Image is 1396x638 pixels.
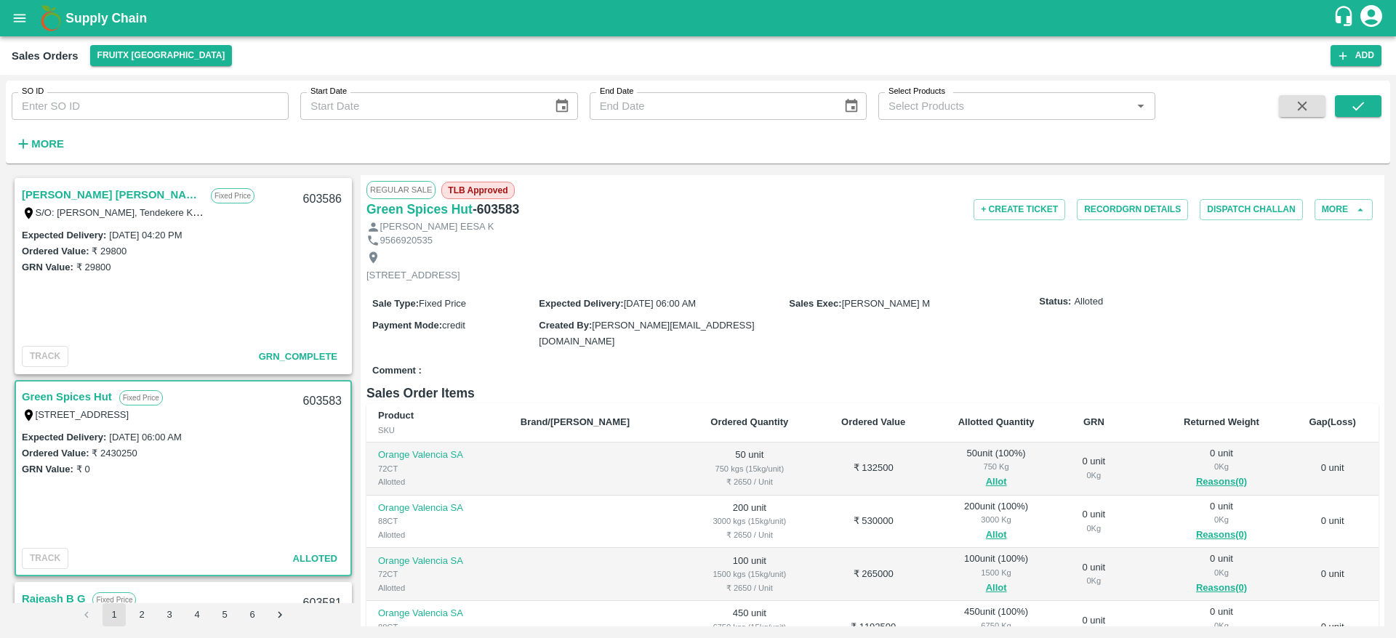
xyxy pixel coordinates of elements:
button: RecordGRN Details [1077,199,1188,220]
div: 0 Kg [1073,574,1115,587]
label: Select Products [888,86,945,97]
span: Alloted [293,553,337,564]
button: Add [1331,45,1381,66]
input: Enter SO ID [12,92,289,120]
b: Ordered Quantity [710,416,788,427]
div: ₹ 2650 / Unit [694,581,804,594]
a: Rajeash B G [22,589,85,608]
div: 750 kgs (15kg/unit) [694,462,804,475]
td: 100 unit [683,548,816,601]
b: GRN [1083,416,1104,427]
p: 9566920535 [380,234,433,248]
div: 6750 Kg [942,619,1050,632]
button: + Create Ticket [974,199,1065,220]
label: Payment Mode : [372,320,442,331]
b: Ordered Value [841,416,905,427]
td: 0 unit [1286,548,1379,601]
td: ₹ 132500 [816,443,931,496]
p: [STREET_ADDRESS] [366,269,460,283]
label: GRN Value: [22,262,73,272]
h6: Sales Order Items [366,383,1379,403]
td: 50 unit [683,443,816,496]
label: Status: [1039,295,1071,309]
p: Orange Valencia SA [378,607,497,621]
button: Go to page 3 [158,603,181,626]
h6: Green Spices Hut [366,199,473,219]
label: S/O: [PERSON_NAME], Tendekere Krishnarajpet Mandya, [GEOGRAPHIC_DATA], [GEOGRAPHIC_DATA] Urban, [... [36,206,655,218]
td: 0 unit [1286,496,1379,549]
label: Ordered Value: [22,246,89,257]
div: 50 unit ( 100 %) [942,447,1050,490]
div: 3000 kgs (15kg/unit) [694,514,804,528]
p: Fixed Price [119,390,163,405]
div: Allotted [378,475,497,488]
div: 0 Kg [1168,619,1275,632]
div: 603581 [294,586,350,621]
span: GRN_Complete [259,351,337,362]
div: 3000 Kg [942,513,1050,526]
div: 603583 [294,384,350,419]
b: Brand/[PERSON_NAME] [521,416,630,427]
button: Go to next page [268,603,292,626]
div: 0 unit [1073,455,1115,482]
button: More [12,132,68,156]
label: ₹ 0 [76,464,90,475]
a: [PERSON_NAME] [PERSON_NAME] [22,185,204,204]
a: Green Spices Hut [22,387,112,406]
div: Sales Orders [12,47,79,65]
div: 1500 Kg [942,566,1050,579]
b: Allotted Quantity [958,416,1035,427]
div: 0 Kg [1073,469,1115,482]
div: 200 unit ( 100 %) [942,500,1050,544]
div: account of current user [1358,3,1384,33]
button: Choose date [548,92,576,120]
button: Open [1131,97,1150,116]
div: Allotted [378,528,497,541]
label: GRN Value: [22,464,73,475]
div: 750 Kg [942,460,1050,473]
b: Gap(Loss) [1309,416,1355,427]
label: Sale Type : [372,298,419,309]
div: Allotted [378,581,497,594]
div: 72CT [378,568,497,581]
div: 0 unit [1168,447,1275,490]
label: SO ID [22,86,44,97]
span: Regular Sale [366,181,436,198]
td: 200 unit [683,496,816,549]
label: Expected Delivery : [22,432,106,443]
div: 1500 kgs (15kg/unit) [694,568,804,581]
p: [PERSON_NAME] EESA K [380,220,494,234]
button: Reasons(0) [1168,474,1275,490]
button: Go to page 4 [185,603,209,626]
div: 88CT [378,621,497,634]
label: ₹ 2430250 [92,448,137,459]
div: 0 Kg [1073,522,1115,535]
nav: pagination navigation [73,603,294,626]
a: Supply Chain [65,8,1333,28]
p: Orange Valencia SA [378,448,497,462]
b: Product [378,410,414,421]
button: Allot [986,580,1007,597]
div: 88CT [378,514,497,528]
div: customer-support [1333,5,1358,31]
div: 100 unit ( 100 %) [942,552,1050,596]
label: End Date [600,86,633,97]
p: Fixed Price [92,592,136,607]
label: Expected Delivery : [22,230,106,241]
label: Expected Delivery : [539,298,623,309]
div: 0 unit [1073,561,1115,588]
div: SKU [378,424,497,437]
div: ₹ 2650 / Unit [694,528,804,541]
div: 0 unit [1168,552,1275,596]
div: 72CT [378,462,497,475]
div: ₹ 2650 / Unit [694,475,804,488]
label: [STREET_ADDRESS] [36,409,129,420]
button: Allot [986,474,1007,490]
label: ₹ 29800 [76,262,111,272]
div: 0 Kg [1168,566,1275,579]
p: Fixed Price [211,188,254,203]
button: Go to page 2 [130,603,153,626]
button: Reasons(0) [1168,580,1275,597]
button: Dispatch Challan [1200,199,1303,220]
label: ₹ 29800 [92,246,127,257]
